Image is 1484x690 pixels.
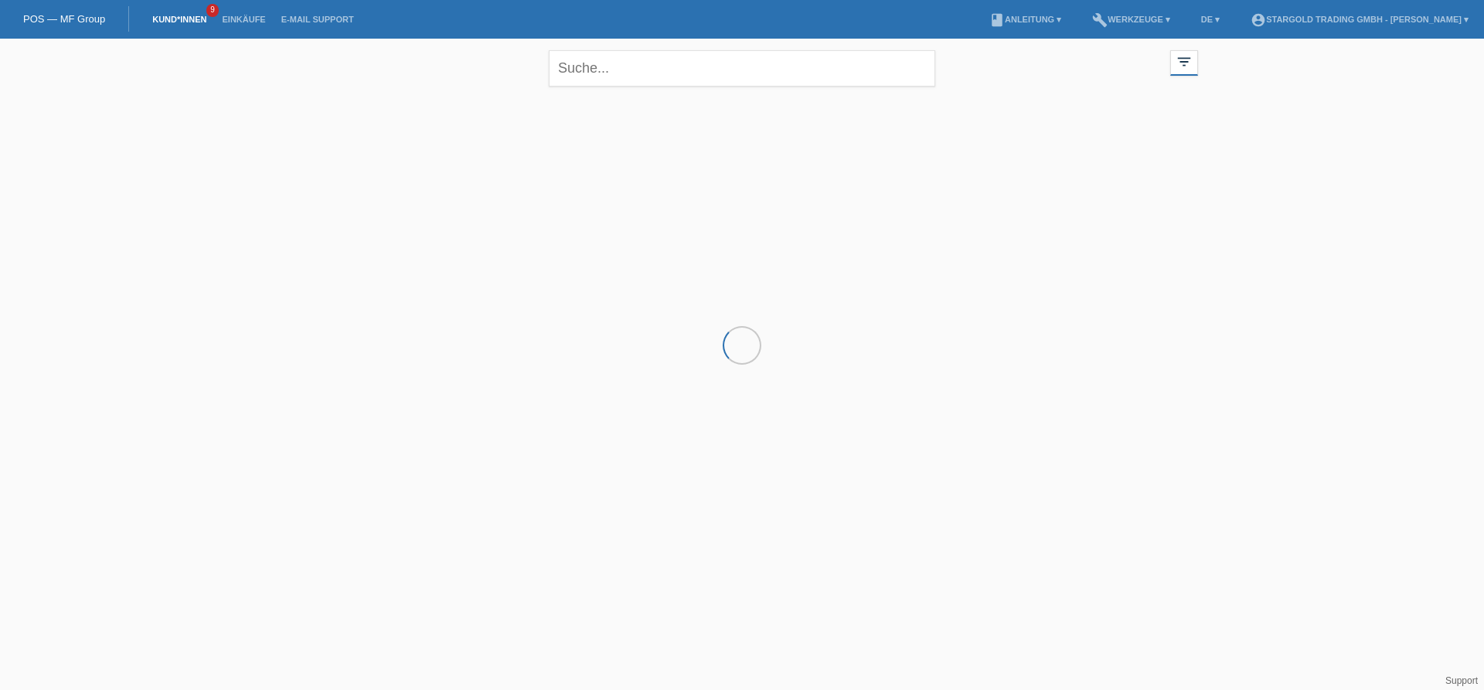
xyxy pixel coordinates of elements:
a: Support [1445,675,1478,686]
i: account_circle [1251,12,1266,28]
i: book [989,12,1005,28]
a: POS — MF Group [23,13,105,25]
a: bookAnleitung ▾ [982,15,1069,24]
input: Suche... [549,50,935,87]
a: Kund*innen [145,15,214,24]
a: DE ▾ [1193,15,1227,24]
a: Einkäufe [214,15,273,24]
i: build [1092,12,1108,28]
a: account_circleStargold Trading GmbH - [PERSON_NAME] ▾ [1243,15,1476,24]
a: buildWerkzeuge ▾ [1084,15,1178,24]
i: filter_list [1176,53,1193,70]
span: 9 [206,4,219,17]
a: E-Mail Support [274,15,362,24]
